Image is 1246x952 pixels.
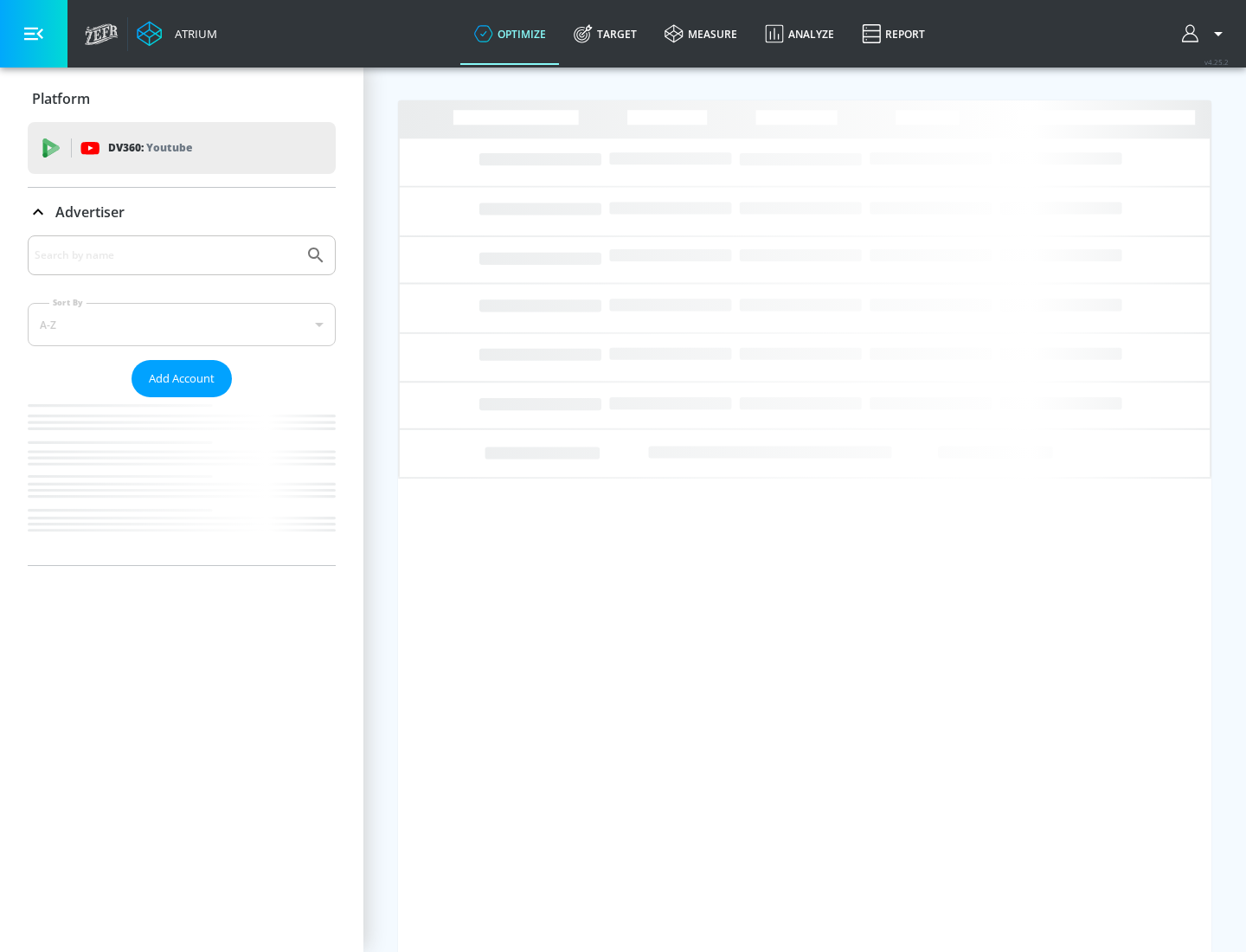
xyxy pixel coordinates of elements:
label: Sort By [49,297,87,308]
div: DV360: Youtube [28,122,336,174]
a: Report [848,3,939,65]
div: A-Z [28,303,336,346]
div: Atrium [168,26,217,42]
a: optimize [460,3,560,65]
span: Add Account [149,369,215,389]
span: v 4.25.2 [1204,57,1229,67]
a: Atrium [137,21,217,47]
p: DV360: [108,138,192,158]
a: measure [651,3,751,65]
div: Platform [28,74,336,123]
p: Advertiser [55,203,125,222]
a: Target [560,3,651,65]
input: Search by name [35,244,297,267]
a: Analyze [751,3,848,65]
div: Advertiser [28,235,336,565]
p: Platform [32,89,90,108]
p: Youtube [146,138,192,157]
button: Add Account [132,360,232,397]
nav: list of Advertiser [28,397,336,565]
div: Advertiser [28,188,336,236]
